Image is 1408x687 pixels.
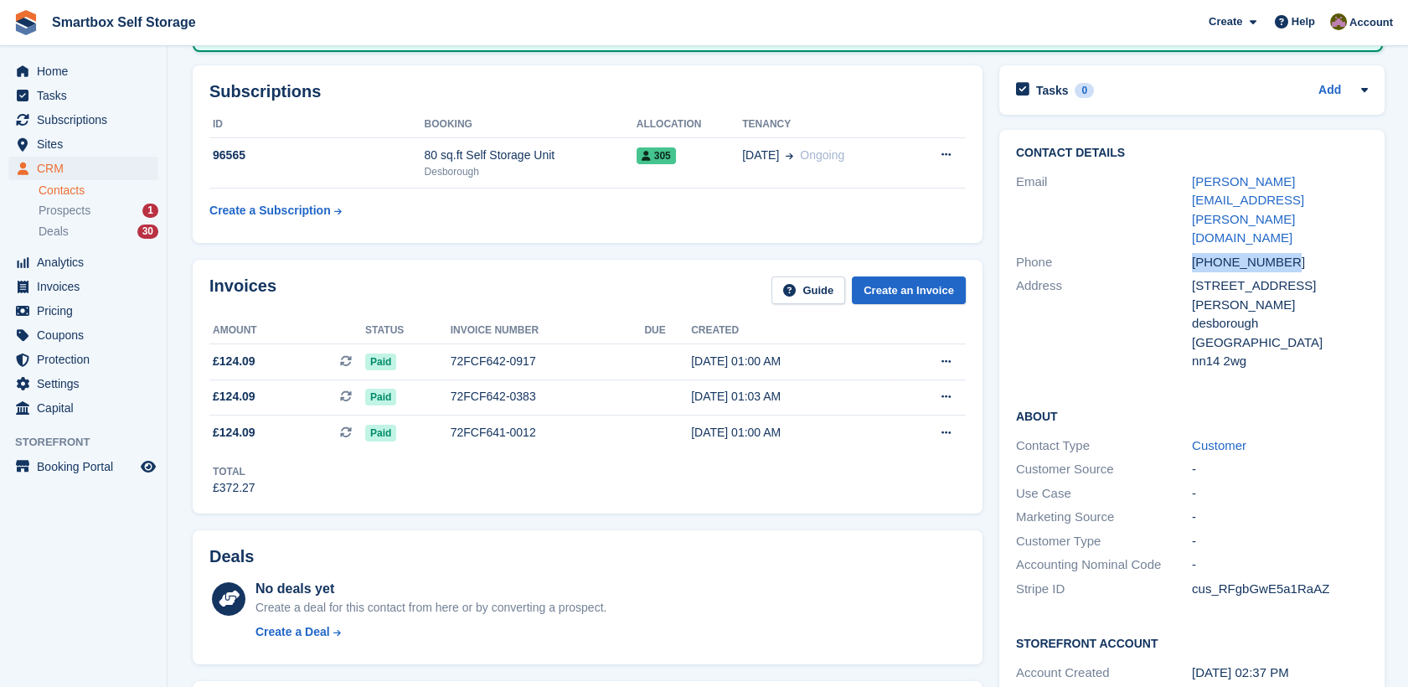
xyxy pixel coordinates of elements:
a: menu [8,132,158,156]
h2: About [1016,407,1368,424]
a: menu [8,348,158,371]
div: Email [1016,173,1192,248]
th: Status [365,318,451,344]
div: Total [213,464,255,479]
a: menu [8,251,158,274]
h2: Storefront Account [1016,634,1368,651]
th: ID [209,111,425,138]
img: Kayleigh Devlin [1330,13,1347,30]
span: CRM [37,157,137,180]
span: Paid [365,389,396,405]
div: 96565 [209,147,425,164]
a: menu [8,108,158,132]
div: Customer Source [1016,460,1192,479]
a: [PERSON_NAME][EMAIL_ADDRESS][PERSON_NAME][DOMAIN_NAME] [1192,174,1304,245]
div: [DATE] 01:03 AM [691,388,889,405]
span: Deals [39,224,69,240]
div: cus_RFgbGwE5a1RaAZ [1192,580,1368,599]
div: Contact Type [1016,436,1192,456]
th: Amount [209,318,365,344]
div: Customer Type [1016,532,1192,551]
div: nn14 2wg [1192,352,1368,371]
div: 72FCF642-0383 [451,388,645,405]
th: Created [691,318,889,344]
span: Invoices [37,275,137,298]
h2: Invoices [209,276,276,304]
a: menu [8,323,158,347]
img: stora-icon-8386f47178a22dfd0bd8f6a31ec36ba5ce8667c1dd55bd0f319d3a0aa187defe.svg [13,10,39,35]
a: Customer [1192,438,1246,452]
span: Paid [365,354,396,370]
a: Create an Invoice [852,276,966,304]
a: Guide [771,276,845,304]
div: Address [1016,276,1192,371]
div: [DATE] 01:00 AM [691,353,889,370]
span: Ongoing [800,148,844,162]
div: Desborough [425,164,637,179]
span: Protection [37,348,137,371]
a: Add [1318,81,1341,101]
a: menu [8,455,158,478]
div: Create a Subscription [209,202,331,220]
div: 72FCF642-0917 [451,353,645,370]
div: [GEOGRAPHIC_DATA] [1192,333,1368,353]
a: Preview store [138,457,158,477]
span: Pricing [37,299,137,323]
div: - [1192,532,1368,551]
div: Marketing Source [1016,508,1192,527]
div: [DATE] 01:00 AM [691,424,889,442]
span: Create [1209,13,1242,30]
span: Coupons [37,323,137,347]
div: desborough [1192,314,1368,333]
div: 0 [1075,83,1094,98]
a: Prospects 1 [39,202,158,220]
th: Due [644,318,691,344]
a: Deals 30 [39,223,158,240]
div: [DATE] 02:37 PM [1192,664,1368,683]
div: [STREET_ADDRESS][PERSON_NAME] [1192,276,1368,314]
h2: Contact Details [1016,147,1368,160]
span: Prospects [39,203,90,219]
th: Allocation [637,111,742,138]
span: Account [1349,14,1393,31]
h2: Deals [209,547,254,566]
span: Booking Portal [37,455,137,478]
a: menu [8,157,158,180]
div: Create a deal for this contact from here or by converting a prospect. [255,599,606,617]
a: menu [8,275,158,298]
h2: Subscriptions [209,82,966,101]
span: Subscriptions [37,108,137,132]
span: Sites [37,132,137,156]
a: menu [8,299,158,323]
a: menu [8,372,158,395]
a: menu [8,396,158,420]
div: [PHONE_NUMBER] [1192,253,1368,272]
div: 80 sq.ft Self Storage Unit [425,147,637,164]
span: Capital [37,396,137,420]
span: 305 [637,147,676,164]
div: 1 [142,204,158,218]
div: No deals yet [255,579,606,599]
div: Use Case [1016,484,1192,504]
span: £124.09 [213,388,255,405]
div: £372.27 [213,479,255,497]
a: Contacts [39,183,158,199]
div: Create a Deal [255,623,330,641]
span: Paid [365,425,396,442]
a: menu [8,59,158,83]
th: Invoice number [451,318,645,344]
span: Help [1292,13,1315,30]
span: Home [37,59,137,83]
th: Booking [425,111,637,138]
div: - [1192,555,1368,575]
a: Create a Subscription [209,195,342,226]
div: Phone [1016,253,1192,272]
div: Stripe ID [1016,580,1192,599]
span: Tasks [37,84,137,107]
span: £124.09 [213,353,255,370]
span: Settings [37,372,137,395]
span: Storefront [15,434,167,451]
div: - [1192,508,1368,527]
a: Smartbox Self Storage [45,8,203,36]
span: £124.09 [213,424,255,442]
